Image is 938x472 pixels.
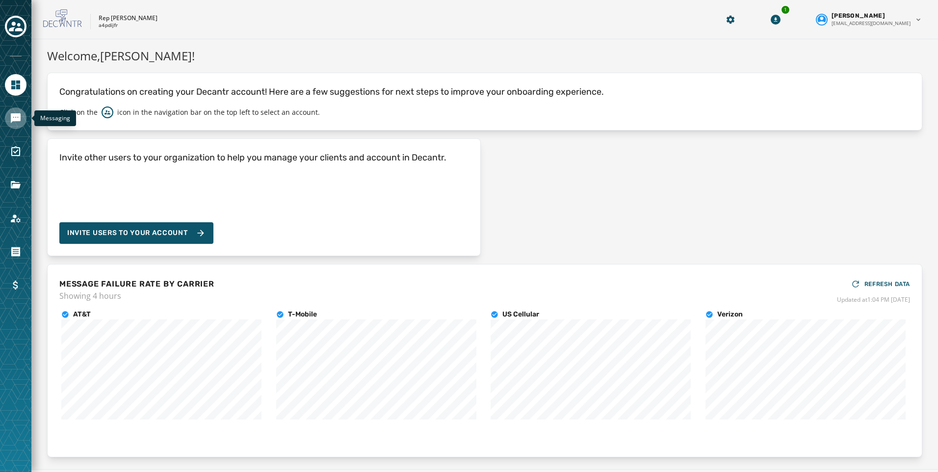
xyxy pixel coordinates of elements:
button: Toggle account select drawer [5,16,26,37]
h4: AT&T [73,310,91,319]
div: 1 [781,5,790,15]
a: Navigate to Messaging [5,107,26,129]
a: Navigate to Orders [5,241,26,262]
button: REFRESH DATA [851,276,910,292]
p: a4pdijfr [99,22,118,29]
h4: T-Mobile [288,310,317,319]
h1: Welcome, [PERSON_NAME] ! [47,47,922,65]
span: Updated at 1:04 PM [DATE] [837,296,910,304]
span: [PERSON_NAME] [832,12,885,20]
span: [EMAIL_ADDRESS][DOMAIN_NAME] [832,20,911,27]
span: REFRESH DATA [864,280,910,288]
p: Congratulations on creating your Decantr account! Here are a few suggestions for next steps to im... [59,85,910,99]
button: Download Menu [767,11,784,28]
h4: US Cellular [502,310,539,319]
button: Invite Users to your account [59,222,213,244]
p: icon in the navigation bar on the top left to select an account. [117,107,320,117]
a: Navigate to Account [5,208,26,229]
h4: MESSAGE FAILURE RATE BY CARRIER [59,278,214,290]
p: Rep [PERSON_NAME] [99,14,157,22]
a: Navigate to Files [5,174,26,196]
a: Navigate to Billing [5,274,26,296]
div: Messaging [34,110,76,126]
p: Click on the [59,107,98,117]
a: Navigate to Home [5,74,26,96]
h4: Verizon [717,310,743,319]
button: User settings [812,8,926,31]
button: Manage global settings [722,11,739,28]
a: Navigate to Surveys [5,141,26,162]
h4: Invite other users to your organization to help you manage your clients and account in Decantr. [59,151,446,164]
span: Showing 4 hours [59,290,214,302]
span: Invite Users to your account [67,228,188,238]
